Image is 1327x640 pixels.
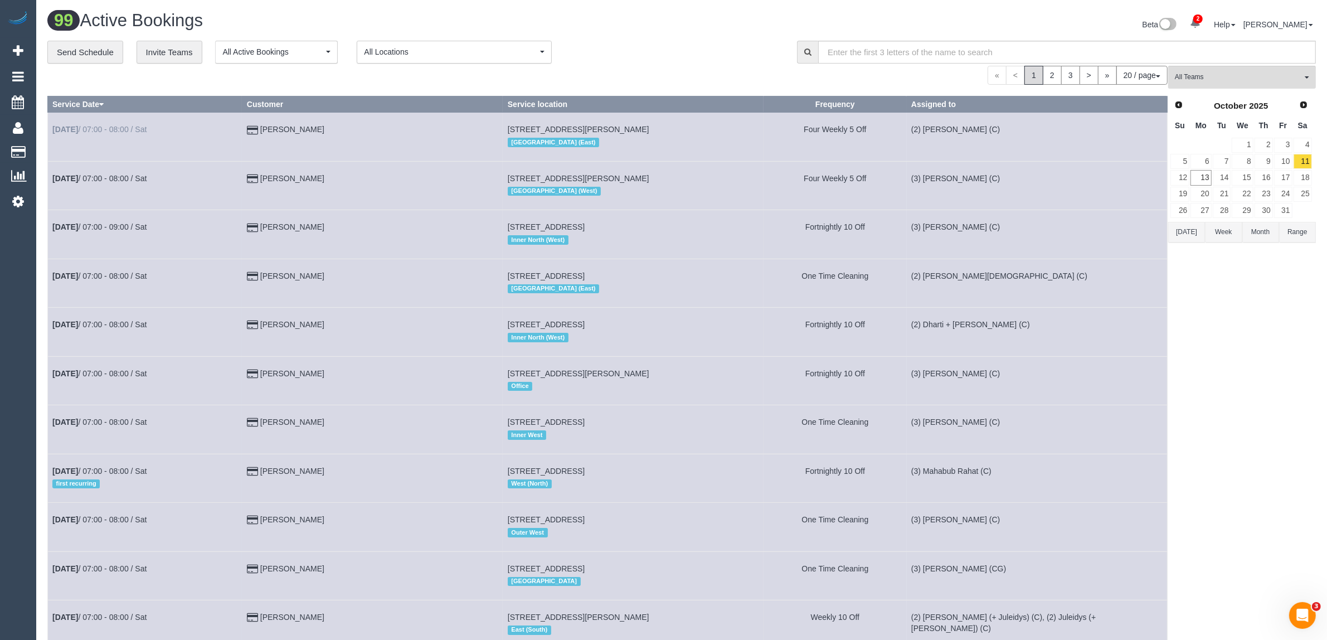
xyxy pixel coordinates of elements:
[988,66,1007,85] span: «
[764,259,906,307] td: Frequency
[907,405,1168,454] td: Assigned to
[508,184,759,198] div: Location
[48,551,242,600] td: Schedule date
[1255,154,1273,169] a: 9
[503,96,764,113] th: Service location
[260,613,324,622] a: [PERSON_NAME]
[1296,98,1311,113] a: Next
[508,574,759,589] div: Location
[508,232,759,247] div: Location
[764,96,906,113] th: Frequency
[260,222,324,231] a: [PERSON_NAME]
[47,11,673,30] h1: Active Bookings
[1174,100,1183,109] span: Prev
[503,113,764,161] td: Service location
[48,308,242,356] td: Schedule date
[48,210,242,259] td: Schedule date
[247,175,258,183] i: Credit Card Payment
[1299,100,1308,109] span: Next
[508,515,585,524] span: [STREET_ADDRESS]
[222,46,323,57] span: All Active Bookings
[48,454,242,502] td: Schedule date
[1190,187,1211,202] a: 20
[52,271,147,280] a: [DATE]/ 07:00 - 08:00 / Sat
[242,259,503,307] td: Customer
[1184,11,1206,36] a: 2
[1294,138,1312,153] a: 4
[508,467,585,476] span: [STREET_ADDRESS]
[1213,203,1231,218] a: 28
[52,515,147,524] a: [DATE]/ 07:00 - 08:00 / Sat
[764,210,906,259] td: Frequency
[52,125,78,134] b: [DATE]
[764,503,906,551] td: Frequency
[1158,18,1177,32] img: New interface
[52,222,147,231] a: [DATE]/ 07:00 - 09:00 / Sat
[764,113,906,161] td: Frequency
[1170,154,1189,169] a: 5
[247,565,258,573] i: Credit Card Payment
[1255,170,1273,185] a: 16
[1255,187,1273,202] a: 23
[260,515,324,524] a: [PERSON_NAME]
[48,161,242,210] td: Schedule date
[764,454,906,502] td: Frequency
[1237,121,1248,130] span: Wednesday
[508,125,649,134] span: [STREET_ADDRESS][PERSON_NAME]
[1255,138,1273,153] a: 2
[247,516,258,524] i: Credit Card Payment
[1006,66,1025,85] span: <
[907,259,1168,307] td: Assigned to
[508,222,585,231] span: [STREET_ADDRESS]
[1242,222,1279,243] button: Month
[1274,154,1292,169] a: 10
[508,626,551,634] span: East (South)
[242,405,503,454] td: Customer
[1274,138,1292,153] a: 3
[1116,66,1168,85] button: 20 / page
[508,623,759,637] div: Location
[1175,121,1185,130] span: Sunday
[1217,121,1226,130] span: Tuesday
[1195,121,1207,130] span: Monday
[1190,203,1211,218] a: 27
[52,515,78,524] b: [DATE]
[52,467,78,476] b: [DATE]
[907,210,1168,259] td: Assigned to
[508,330,759,345] div: Location
[1214,20,1236,29] a: Help
[1024,66,1043,85] span: 1
[260,125,324,134] a: [PERSON_NAME]
[1171,98,1187,113] a: Prev
[1312,602,1321,611] span: 3
[1294,187,1312,202] a: 25
[48,356,242,405] td: Schedule date
[52,564,78,573] b: [DATE]
[907,161,1168,210] td: Assigned to
[48,113,242,161] td: Schedule date
[364,46,537,57] span: All Locations
[242,503,503,551] td: Customer
[503,503,764,551] td: Service location
[508,477,759,491] div: Location
[260,418,324,426] a: [PERSON_NAME]
[508,528,548,537] span: Outer West
[1274,187,1292,202] a: 24
[764,405,906,454] td: Frequency
[137,41,202,64] a: Invite Teams
[508,284,599,293] span: [GEOGRAPHIC_DATA] (East)
[1279,121,1287,130] span: Friday
[508,613,649,622] span: [STREET_ADDRESS][PERSON_NAME]
[508,187,601,196] span: [GEOGRAPHIC_DATA] (West)
[508,418,585,426] span: [STREET_ADDRESS]
[52,479,100,488] span: first recurring
[1232,154,1253,169] a: 8
[242,113,503,161] td: Customer
[357,41,552,64] ol: All Locations
[1168,222,1205,243] button: [DATE]
[1168,66,1316,83] ol: All Teams
[247,321,258,329] i: Credit Card Payment
[1213,154,1231,169] a: 7
[508,479,552,488] span: West (North)
[52,467,147,476] a: [DATE]/ 07:00 - 08:00 / Sat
